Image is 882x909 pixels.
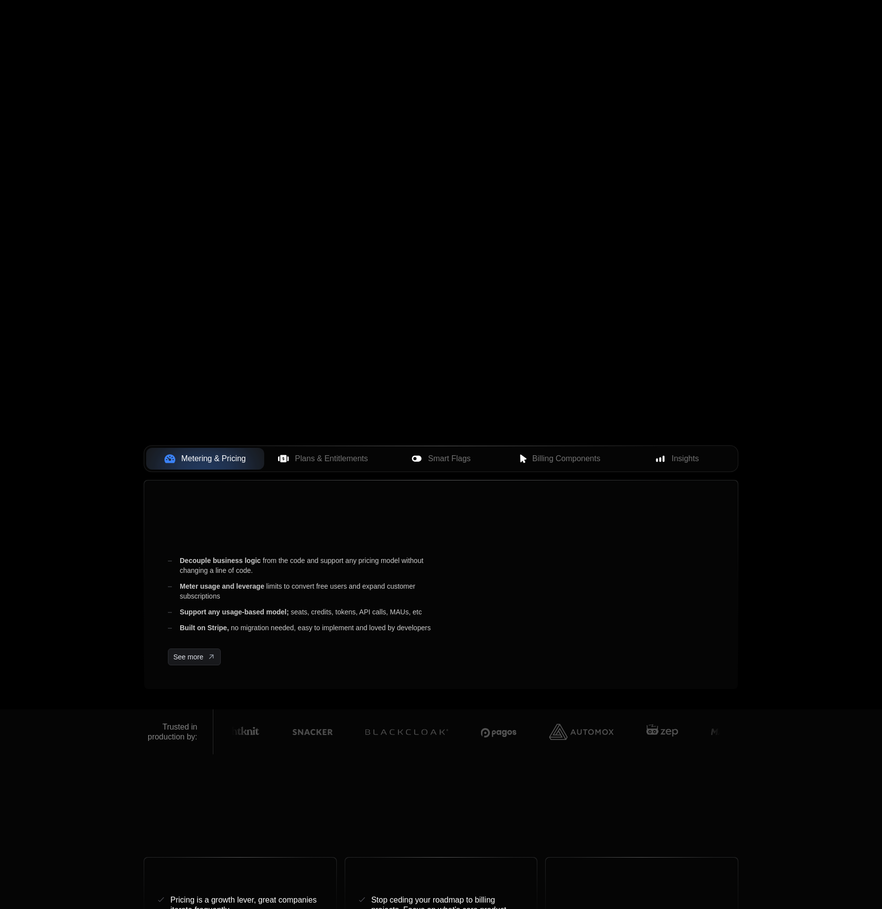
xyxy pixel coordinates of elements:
[173,652,203,662] span: See more
[148,722,198,742] div: Trusted in production by:
[365,717,448,746] img: Customer 3
[168,556,448,575] div: from the code and support any pricing model without changing a line of code.
[500,448,618,470] button: Billing Components
[168,581,448,601] div: limits to convert free users and expand customer subscriptions
[180,582,264,590] span: Meter usage and leverage
[618,448,736,470] button: Insights
[181,453,246,465] span: Metering & Pricing
[180,624,229,632] span: Built on Stripe,
[382,448,500,470] button: Smart Flags
[168,607,448,617] div: seats, credits, tokens, API calls, MAUs, etc
[180,557,261,564] span: Decouple business logic
[168,623,448,633] div: no migration needed, easy to implement and loved by developers
[292,717,332,746] img: Customer 2
[295,453,368,465] span: Plans & Entitlements
[646,717,678,746] img: Customer 6
[532,453,601,465] span: Billing Components
[428,453,471,465] span: Smart Flags
[264,448,382,470] button: Plans & Entitlements
[146,448,264,470] button: Metering & Pricing
[180,608,289,616] span: Support any usage-based model;
[481,717,516,746] img: Customer 4
[549,717,613,746] img: Customer 5
[216,717,260,746] img: Customer 1
[168,649,221,665] a: [object Object]
[672,453,699,465] span: Insights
